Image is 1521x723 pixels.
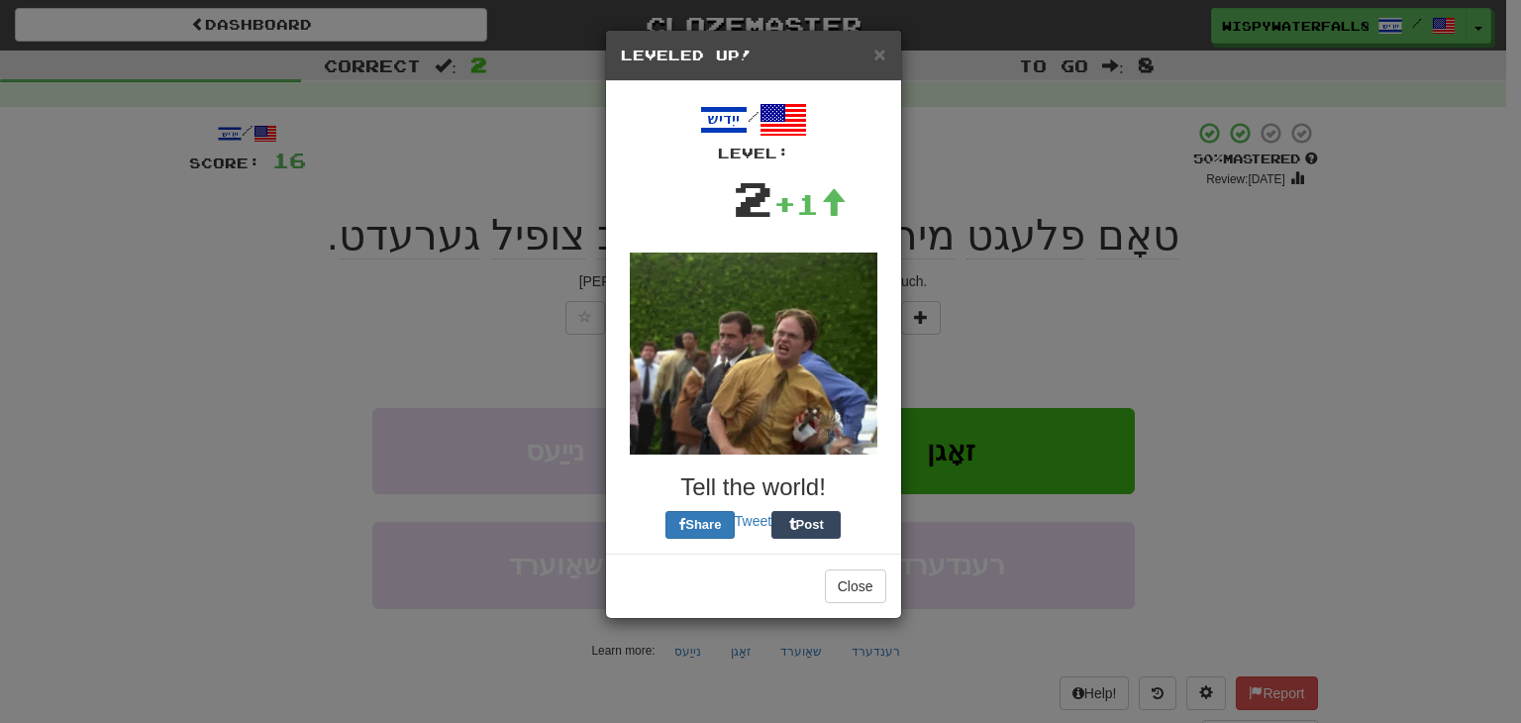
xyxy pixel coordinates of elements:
[773,184,847,224] div: +1
[771,511,841,539] button: Post
[621,96,886,163] div: /
[735,513,771,529] a: Tweet
[621,144,886,163] div: Level:
[621,46,886,65] h5: Leveled Up!
[733,163,773,233] div: 2
[873,43,885,65] span: ×
[665,511,735,539] button: Share
[873,44,885,64] button: Close
[630,253,877,455] img: dwight-38fd9167b88c7212ef5e57fe3c23d517be8a6295dbcd4b80f87bd2b6bd7e5025.gif
[825,569,886,603] button: Close
[621,474,886,500] h3: Tell the world!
